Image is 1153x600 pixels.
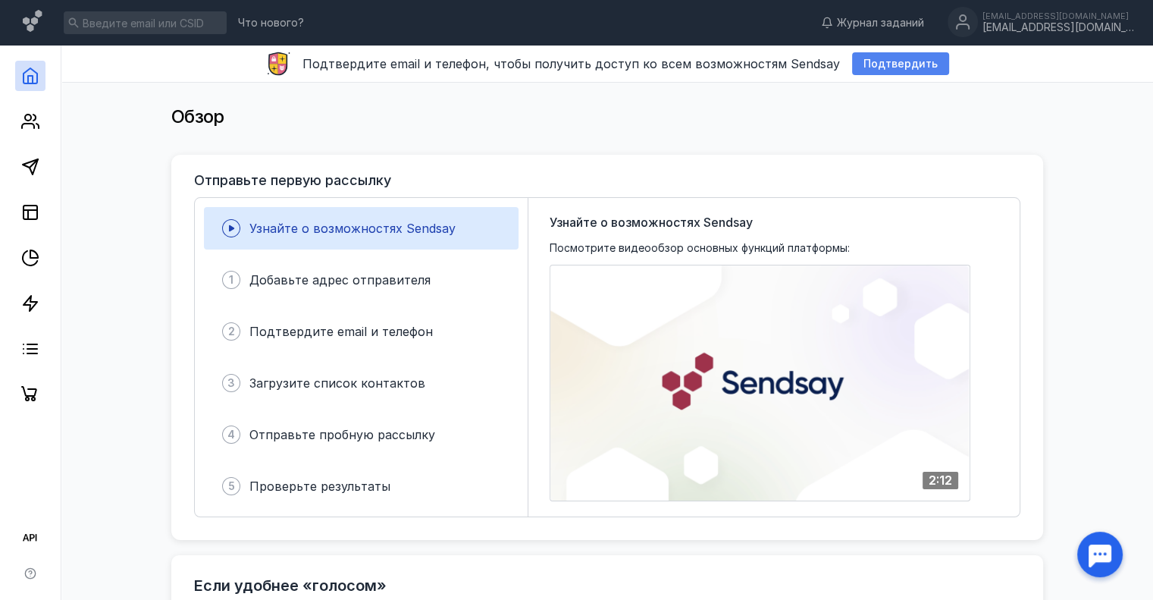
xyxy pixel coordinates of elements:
[249,479,390,494] span: Проверьте результаты
[813,15,932,30] a: Журнал заданий
[229,272,233,287] span: 1
[194,576,387,595] h2: Если удобнее «голосом»
[249,272,431,287] span: Добавьте адрес отправителя
[227,375,235,391] span: 3
[249,324,433,339] span: Подтвердите email и телефон
[171,105,224,127] span: Обзор
[230,17,312,28] a: Что нового?
[238,17,304,28] span: Что нового?
[194,173,391,188] h3: Отправьте первую рассылку
[249,375,425,391] span: Загрузите список контактов
[550,213,753,231] span: Узнайте о возможностях Sendsay
[837,15,924,30] span: Журнал заданий
[228,324,235,339] span: 2
[863,58,938,71] span: Подтвердить
[923,472,958,489] div: 2:12
[852,52,949,75] button: Подтвердить
[227,427,235,442] span: 4
[249,427,435,442] span: Отправьте пробную рассылку
[228,479,235,494] span: 5
[982,21,1134,34] div: [EMAIL_ADDRESS][DOMAIN_NAME]
[550,240,850,256] span: Посмотрите видеообзор основных функций платформы:
[64,11,227,34] input: Введите email или CSID
[982,11,1134,20] div: [EMAIL_ADDRESS][DOMAIN_NAME]
[249,221,456,236] span: Узнайте о возможностях Sendsay
[302,56,840,71] span: Подтвердите email и телефон, чтобы получить доступ ко всем возможностям Sendsay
